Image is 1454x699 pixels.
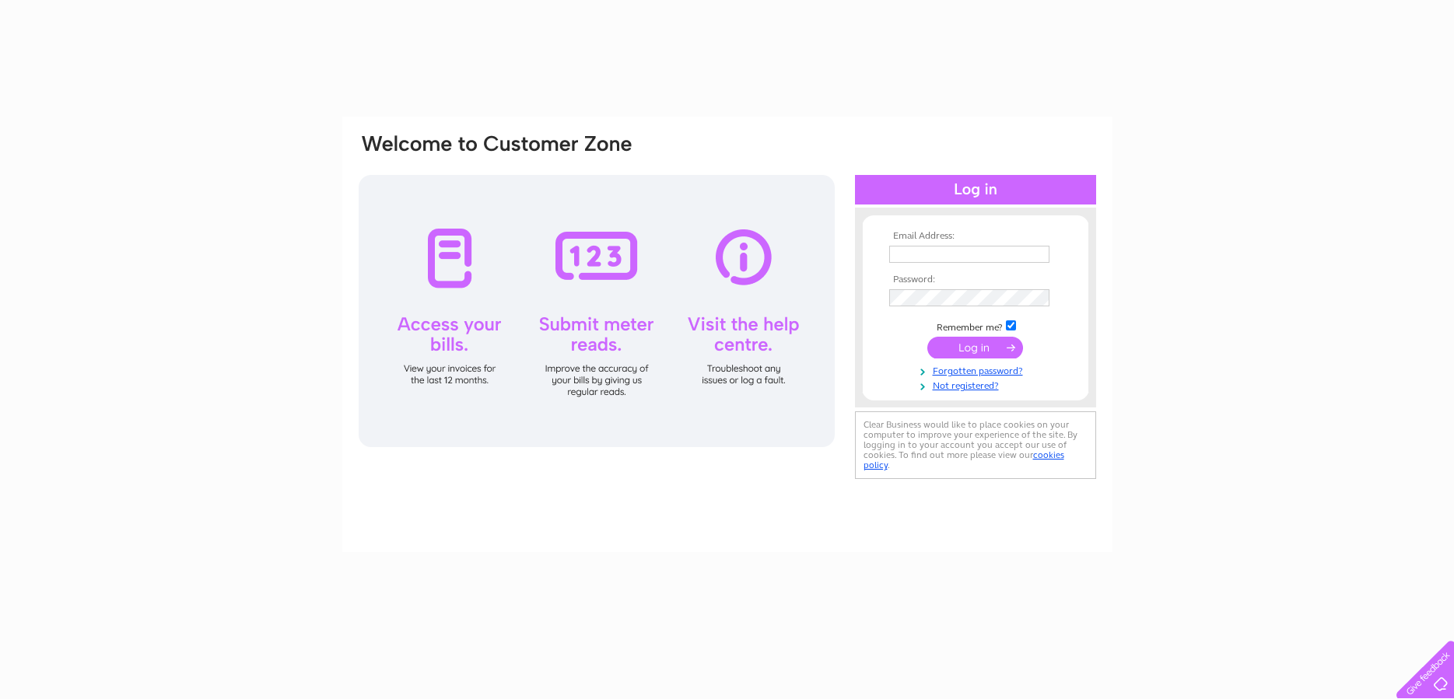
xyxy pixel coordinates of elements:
th: Password: [885,274,1066,285]
a: cookies policy [864,449,1064,470]
div: Clear Business would like to place cookies on your computer to improve your experience of the sit... [855,411,1096,479]
th: Email Address: [885,231,1066,242]
td: Remember me? [885,318,1066,334]
a: Not registered? [889,377,1066,392]
input: Submit [927,337,1023,358]
a: Forgotten password? [889,362,1066,377]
